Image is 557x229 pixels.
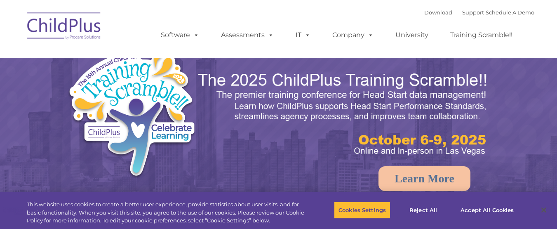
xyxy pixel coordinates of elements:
[424,9,534,16] font: |
[378,166,470,191] a: Learn More
[23,7,106,48] img: ChildPlus by Procare Solutions
[153,27,207,43] a: Software
[462,9,484,16] a: Support
[442,27,521,43] a: Training Scramble!!
[334,201,390,219] button: Cookies Settings
[27,201,306,225] div: This website uses cookies to create a better user experience, provide statistics about user visit...
[324,27,382,43] a: Company
[456,201,518,219] button: Accept All Cookies
[387,27,437,43] a: University
[535,201,553,219] button: Close
[213,27,282,43] a: Assessments
[287,27,319,43] a: IT
[424,9,452,16] a: Download
[486,9,534,16] a: Schedule A Demo
[397,201,449,219] button: Reject All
